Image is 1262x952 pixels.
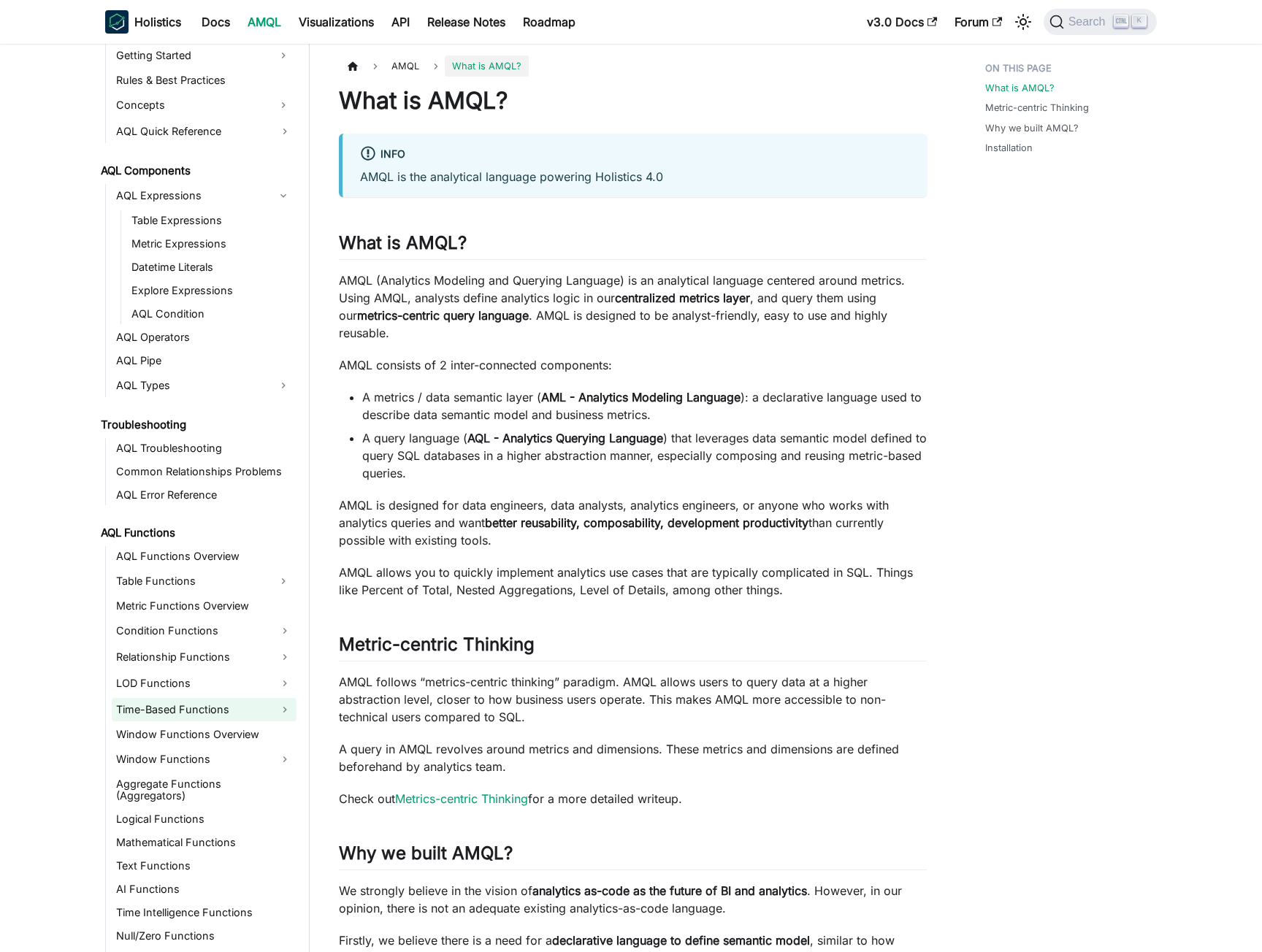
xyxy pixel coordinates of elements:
p: We strongly believe in the vision of . However, in our opinion, there is not an adequate existing... [339,882,927,917]
a: Null/Zero Functions [112,926,297,946]
strong: metrics-centric query language [357,308,529,323]
a: Aggregate Functions (Aggregators) [112,774,297,806]
a: Logical Functions [112,809,297,829]
h1: What is AMQL? [339,86,927,115]
b: Holistics [134,13,181,31]
a: Visualizations [290,10,383,34]
nav: Docs sidebar [91,44,310,952]
span: AMQL [384,55,427,77]
strong: AQL - Analytics Querying Language [467,431,663,445]
strong: analytics as-code as the future of BI and analytics [532,883,807,898]
a: Explore Expressions [127,280,297,301]
button: Expand sidebar category 'Concepts' [270,93,297,117]
strong: centralized metrics layer [615,291,750,305]
h2: What is AMQL? [339,232,927,260]
a: Mathematical Functions [112,832,297,853]
a: AQL Error Reference [112,485,297,505]
a: Troubleshooting [96,415,297,435]
p: AMQL follows “metrics-centric thinking” paradigm. AMQL allows users to query data at a higher abs... [339,673,927,726]
a: Release Notes [418,10,514,34]
strong: declarative language to define semantic model [552,933,810,948]
a: AQL Pipe [112,350,297,371]
a: AQL Expressions [112,184,270,207]
a: Metrics-centric Thinking [395,791,528,806]
a: Metric-centric Thinking [985,101,1089,115]
a: AMQL [239,10,290,34]
a: Forum [946,10,1011,34]
a: What is AMQL? [985,81,1055,95]
h2: Why we built AMQL? [339,842,927,870]
a: AI Functions [112,879,297,899]
a: Window Functions Overview [112,724,297,745]
button: Collapse sidebar category 'AQL Expressions' [270,184,297,207]
h2: Metric-centric Thinking [339,634,927,661]
a: Metric Expressions [127,234,297,254]
a: Getting Started [112,44,270,67]
strong: better reusability, composability, development productivity [485,515,808,530]
a: Metric Functions Overview [112,596,297,616]
a: Common Relationships Problems [112,461,297,482]
a: AQL Functions [96,523,297,543]
li: A metrics / data semantic layer ( ): a declarative language used to describe data semantic model ... [362,388,927,423]
img: Holistics [105,10,129,34]
a: Home page [339,55,367,77]
p: Check out for a more detailed writeup. [339,790,927,807]
a: Table Functions [112,569,270,593]
a: Condition Functions [112,619,297,642]
nav: Breadcrumbs [339,55,927,77]
p: AMQL allows you to quickly implement analytics use cases that are typically complicated in SQL. T... [339,564,927,599]
span: What is AMQL? [445,55,529,77]
button: Expand sidebar category 'Table Functions' [270,569,297,593]
a: Time-Based Functions [112,698,297,721]
a: AQL Troubleshooting [112,438,297,458]
button: Switch between dark and light mode (currently light mode) [1011,10,1035,34]
p: AMQL consists of 2 inter-connected components: [339,356,927,374]
a: Why we built AMQL? [985,121,1079,135]
div: info [360,145,909,164]
a: Rules & Best Practices [112,70,297,91]
a: Docs [193,10,239,34]
button: Expand sidebar category 'AQL Types' [270,374,297,397]
a: Concepts [112,93,270,117]
a: AQL Quick Reference [112,120,297,143]
a: Window Functions [112,748,297,771]
span: Search [1064,15,1114,28]
a: AQL Operators [112,327,297,348]
a: AQL Components [96,161,297,181]
a: API [383,10,418,34]
a: Table Expressions [127,210,297,231]
a: v3.0 Docs [858,10,946,34]
a: Relationship Functions [112,645,297,669]
a: Time Intelligence Functions [112,902,297,923]
a: AQL Types [112,374,270,397]
p: A query in AMQL revolves around metrics and dimensions. These metrics and dimensions are defined ... [339,740,927,775]
button: Expand sidebar category 'Getting Started' [270,44,297,67]
a: Roadmap [514,10,584,34]
p: AMQL is the analytical language powering Holistics 4.0 [360,168,909,185]
strong: AML - Analytics Modeling Language [541,390,741,404]
a: Text Functions [112,856,297,876]
button: Search (Ctrl+K) [1044,9,1157,35]
a: AQL Functions Overview [112,546,297,567]
a: HolisticsHolistics [105,10,181,34]
a: Installation [985,141,1033,155]
p: AMQL is designed for data engineers, data analysts, analytics engineers, or anyone who works with... [339,496,927,549]
kbd: K [1132,15,1147,28]
a: LOD Functions [112,672,297,695]
a: AQL Condition [127,304,297,324]
a: Datetime Literals [127,257,297,277]
p: AMQL (Analytics Modeling and Querying Language) is an analytical language centered around metrics... [339,272,927,342]
li: A query language ( ) that leverages data semantic model defined to query SQL databases in a highe... [362,429,927,482]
